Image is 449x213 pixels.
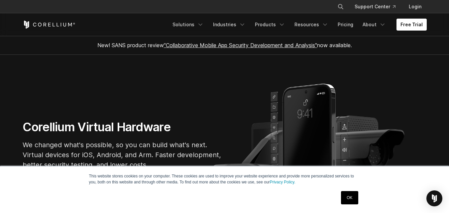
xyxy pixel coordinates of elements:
p: We changed what's possible, so you can build what's next. Virtual devices for iOS, Android, and A... [23,140,222,170]
div: Navigation Menu [168,19,427,31]
a: About [359,19,390,31]
a: Login [403,1,427,13]
a: Free Trial [396,19,427,31]
a: Solutions [168,19,208,31]
a: Support Center [349,1,401,13]
a: Privacy Policy. [270,180,295,184]
div: Navigation Menu [329,1,427,13]
div: Open Intercom Messenger [426,190,442,206]
a: Resources [290,19,332,31]
a: Corellium Home [23,21,75,29]
h1: Corellium Virtual Hardware [23,120,222,135]
p: This website stores cookies on your computer. These cookies are used to improve your website expe... [89,173,360,185]
a: "Collaborative Mobile App Security Development and Analysis" [164,42,317,49]
span: New! SANS product review now available. [97,42,352,49]
a: Products [251,19,289,31]
a: Pricing [334,19,357,31]
button: Search [335,1,347,13]
a: Industries [209,19,250,31]
a: OK [341,191,358,204]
